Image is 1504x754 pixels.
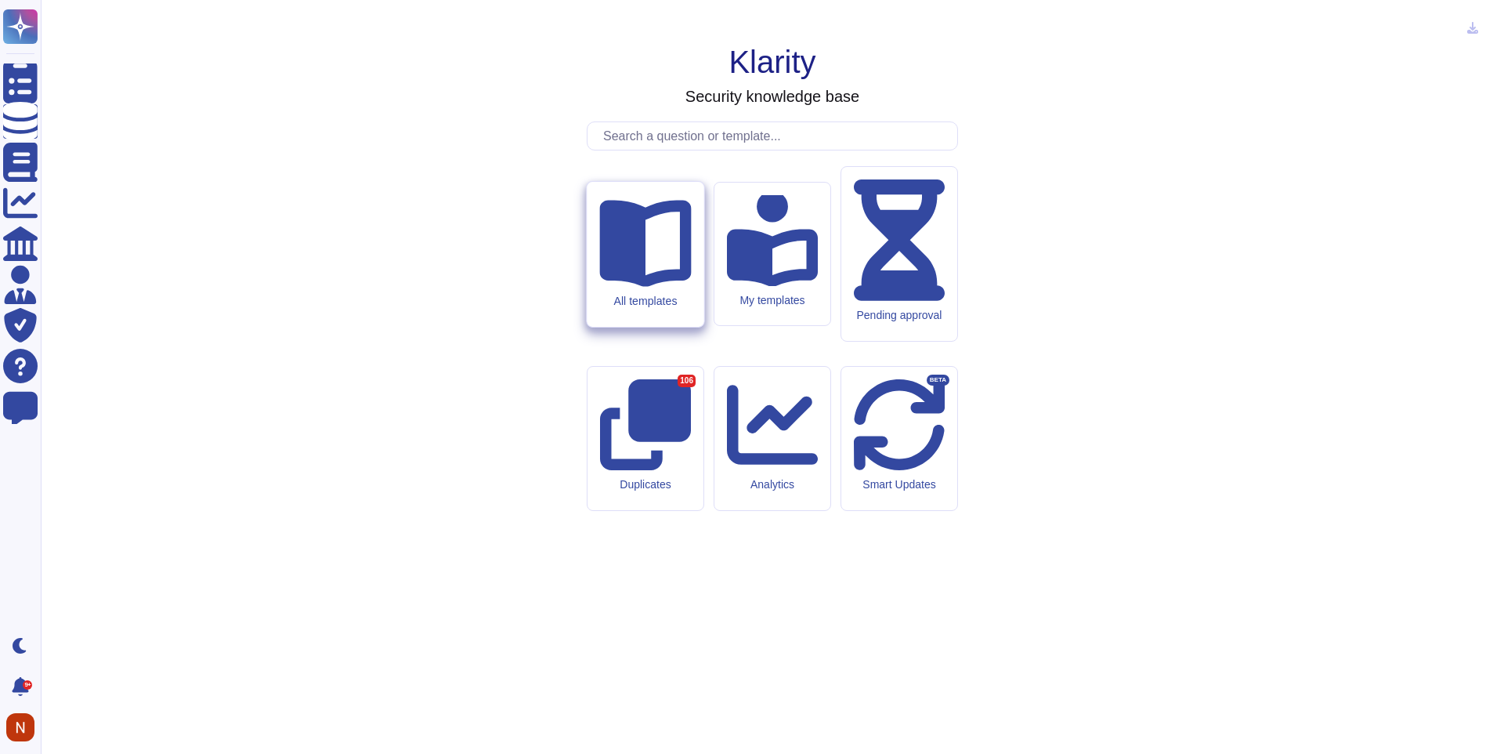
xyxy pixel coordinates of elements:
[3,710,45,745] button: user
[854,478,945,491] div: Smart Updates
[678,375,696,387] div: 106
[685,87,859,106] h3: Security knowledge base
[600,478,691,491] div: Duplicates
[6,713,34,741] img: user
[595,122,957,150] input: Search a question or template...
[23,680,32,690] div: 9+
[927,375,949,386] div: BETA
[727,294,818,307] div: My templates
[854,309,945,322] div: Pending approval
[599,294,691,307] div: All templates
[728,43,815,81] h1: Klarity
[727,478,818,491] div: Analytics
